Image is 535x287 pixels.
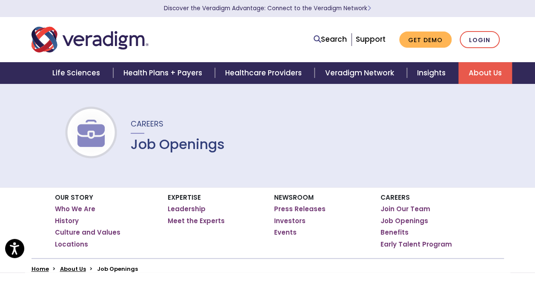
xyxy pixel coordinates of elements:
[381,194,481,201] p: Careers
[274,194,368,201] p: Newsroom
[458,62,512,84] a: About Us
[113,62,215,84] a: Health Plans + Payers
[31,265,49,273] a: Home
[131,136,225,152] h1: Job Openings
[407,62,458,84] a: Insights
[31,26,149,54] img: Veradigm logo
[315,62,406,84] a: Veradigm Network
[381,205,430,213] a: Join Our Team
[215,62,315,84] a: Healthcare Providers
[55,194,155,201] p: Our Story
[274,205,326,213] a: Press Releases
[356,34,386,44] a: Support
[460,31,500,49] a: Login
[168,205,206,213] a: Leadership
[55,240,88,249] a: Locations
[314,34,347,45] a: Search
[164,4,371,12] a: Discover the Veradigm Advantage: Connect to the Veradigm NetworkLearn More
[381,240,452,249] a: Early Talent Program
[42,62,113,84] a: Life Sciences
[274,228,297,237] a: Events
[55,205,95,213] a: Who We Are
[168,194,261,201] p: Expertise
[399,32,452,48] a: Get Demo
[381,228,409,237] a: Benefits
[274,217,306,225] a: Investors
[55,217,79,225] a: History
[131,118,163,129] span: Careers
[168,217,225,225] a: Meet the Experts
[60,265,86,273] a: About Us
[367,4,371,12] span: Learn More
[55,228,120,237] a: Culture and Values
[381,217,428,225] a: Job Openings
